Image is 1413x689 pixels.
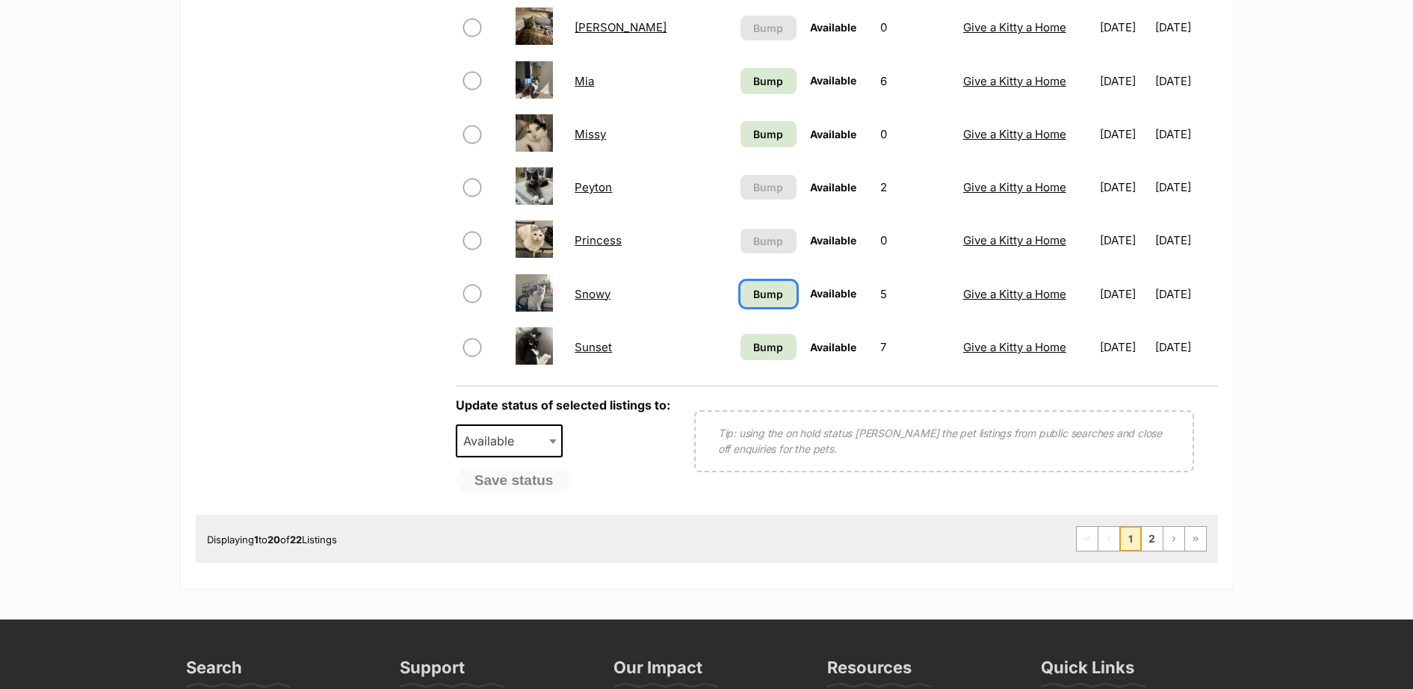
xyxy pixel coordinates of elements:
span: Available [810,74,856,87]
td: [DATE] [1094,268,1154,320]
a: Missy [575,127,606,141]
h3: Support [400,657,465,687]
a: Bump [740,121,797,147]
a: Give a Kitty a Home [963,287,1066,301]
a: Page 2 [1142,527,1163,551]
button: Bump [740,229,797,253]
td: 0 [874,108,956,160]
td: [DATE] [1155,1,1216,53]
td: [DATE] [1155,161,1216,213]
strong: 20 [268,534,280,546]
button: Bump [740,175,797,200]
label: Update status of selected listings to: [456,398,670,413]
nav: Pagination [1076,526,1207,551]
a: Princess [575,233,622,247]
a: Bump [740,281,797,307]
a: Peyton [575,180,612,194]
button: Bump [740,16,797,40]
a: Give a Kitty a Home [963,74,1066,88]
span: Available [810,341,856,353]
span: Available [810,21,856,34]
td: 7 [874,321,956,373]
td: 5 [874,268,956,320]
span: Available [810,181,856,194]
td: 6 [874,55,956,107]
button: Save status [456,469,572,492]
p: Tip: using the on hold status [PERSON_NAME] the pet listings from public searches and close off e... [718,425,1170,457]
td: [DATE] [1094,161,1154,213]
a: Sunset [575,340,612,354]
a: Snowy [575,287,610,301]
h3: Resources [827,657,912,687]
a: Mia [575,74,594,88]
strong: 22 [290,534,302,546]
a: Give a Kitty a Home [963,340,1066,354]
span: Bump [753,126,783,142]
span: Previous page [1098,527,1119,551]
span: Available [457,430,529,451]
td: 2 [874,161,956,213]
span: First page [1077,527,1098,551]
td: [DATE] [1155,268,1216,320]
a: Bump [740,68,797,94]
span: Displaying to of Listings [207,534,337,546]
a: Bump [740,334,797,360]
td: [DATE] [1094,1,1154,53]
h3: Our Impact [613,657,702,687]
td: [DATE] [1155,55,1216,107]
td: 0 [874,214,956,266]
a: Give a Kitty a Home [963,233,1066,247]
span: Available [810,287,856,300]
a: Last page [1185,527,1206,551]
td: [DATE] [1155,214,1216,266]
span: Bump [753,73,783,89]
td: [DATE] [1094,55,1154,107]
span: Available [810,234,856,247]
td: [DATE] [1094,214,1154,266]
a: Give a Kitty a Home [963,127,1066,141]
span: Bump [753,179,783,195]
td: 0 [874,1,956,53]
td: [DATE] [1155,108,1216,160]
span: Bump [753,233,783,249]
span: Available [810,128,856,140]
span: Bump [753,339,783,355]
h3: Search [186,657,242,687]
span: Available [456,424,563,457]
span: Page 1 [1120,527,1141,551]
a: Next page [1163,527,1184,551]
a: Give a Kitty a Home [963,20,1066,34]
strong: 1 [254,534,259,546]
a: [PERSON_NAME] [575,20,667,34]
td: [DATE] [1094,321,1154,373]
td: [DATE] [1155,321,1216,373]
h3: Quick Links [1041,657,1134,687]
img: Sunset [516,327,553,365]
span: Bump [753,20,783,36]
a: Give a Kitty a Home [963,180,1066,194]
td: [DATE] [1094,108,1154,160]
img: Snowy [516,274,553,312]
span: Bump [753,286,783,302]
